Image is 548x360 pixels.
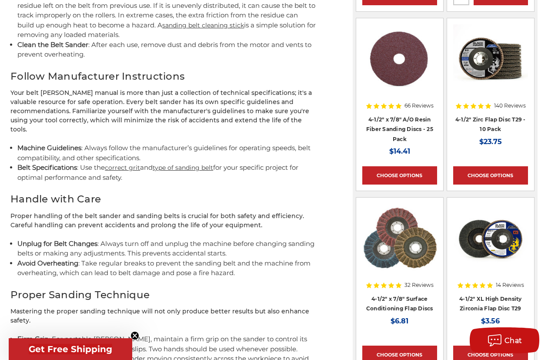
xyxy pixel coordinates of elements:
h2: Follow Manufacturer Instructions [10,69,316,84]
span: $3.56 [481,317,500,325]
span: Chat [505,336,522,345]
span: $23.75 [479,138,502,146]
strong: Avoid Overheating [17,259,78,267]
a: Scotch brite flap discs [362,204,437,302]
a: type of sanding belt [153,164,213,172]
li: : Take regular breaks to prevent the sanding belt and the machine from overheating, which can lea... [17,259,316,278]
strong: Clean the Belt Sander [17,40,88,49]
strong: Unplug for Belt Changes [17,239,97,248]
a: Choose Options [453,166,528,185]
span: $14.41 [389,147,410,155]
a: Choose Options [362,166,437,185]
h2: Handle with Care [10,192,316,207]
p: Mastering the proper sanding technique will not only produce better results but also enhance safety. [10,307,316,325]
button: Chat [470,327,539,353]
p: Your belt [PERSON_NAME] manual is more than just a collection of technical specifications; it's a... [10,88,316,134]
li: : Use the and for your specific project for optimal performance and safety. [17,163,316,182]
span: $6.81 [391,317,408,325]
li: : Always turn off and unplug the machine before changing sanding belts or making any adjustments.... [17,239,316,259]
span: Get Free Shipping [29,344,112,354]
a: 4-1/2" x 7/8" A/O Resin Fiber Sanding Discs - 25 Pack [366,116,433,142]
div: Get Free ShippingClose teaser [9,338,132,360]
a: 4-1/2" XL High Density Zirconia Flap Disc T29 [453,204,528,302]
a: correct grit [105,164,140,172]
img: 4-1/2" XL High Density Zirconia Flap Disc T29 [453,204,528,273]
img: 4.5 inch resin fiber disc [362,24,437,94]
a: 4.5" Black Hawk Zirconia Flap Disc 10 Pack [453,24,528,123]
strong: Firm Grip [17,335,49,343]
img: 4.5" Black Hawk Zirconia Flap Disc 10 Pack [453,24,528,94]
li: : After each use, remove dust and debris from the motor and vents to prevent overheating. [17,40,316,60]
a: sanding belt cleaning stick [162,21,244,29]
button: Close teaser [130,331,139,340]
li: : Always follow the manufacturer’s guidelines for operating speeds, belt compatibility, and other... [17,143,316,163]
li: : For portable [PERSON_NAME], maintain a firm grip on the sander to control its movement and prev... [17,334,316,354]
p: Proper handling of the belt sander and sanding belts is crucial for both safety and efficiency. C... [10,212,316,230]
strong: Belt Specifications [17,163,77,172]
img: Scotch brite flap discs [362,204,437,273]
a: 4.5 inch resin fiber disc [362,24,437,123]
strong: Machine Guidelines [17,144,81,152]
h2: Proper Sanding Technique [10,287,316,303]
